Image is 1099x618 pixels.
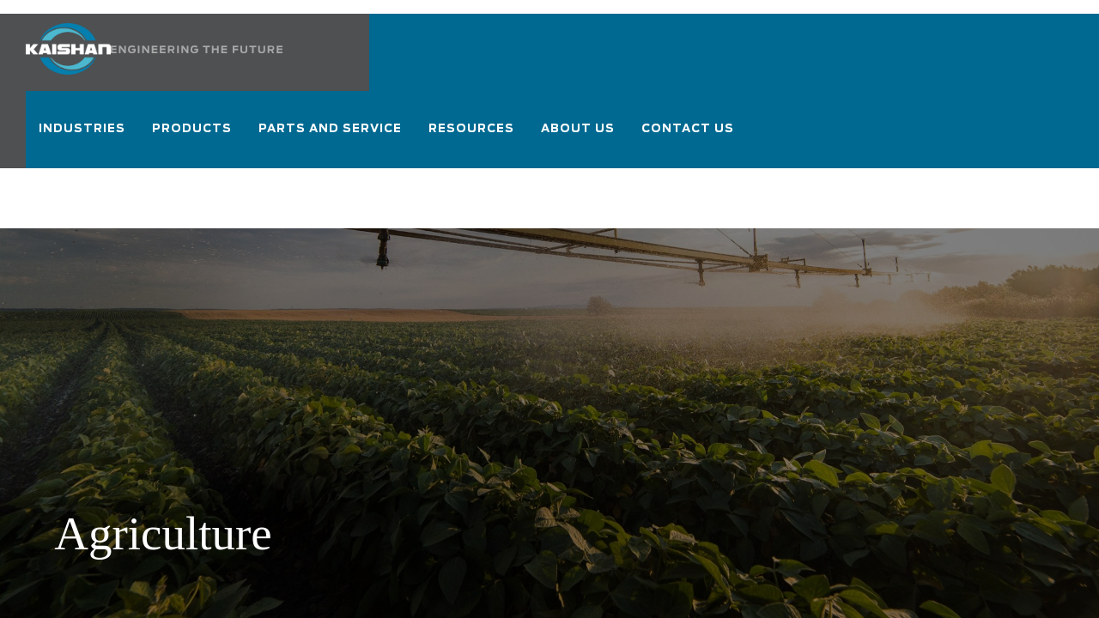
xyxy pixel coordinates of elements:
span: Industries [39,119,126,142]
a: Products [152,106,233,168]
a: About Us [541,106,616,168]
span: Resources [428,119,515,142]
img: kaishan logo [26,23,111,75]
a: Resources [428,106,515,168]
h1: Agriculture [54,510,876,557]
img: Engineering the future [111,45,282,53]
a: Kaishan USA [26,14,330,91]
span: Products [152,119,233,142]
span: About Us [541,119,616,142]
span: Parts and Service [258,119,403,142]
span: Contact Us [641,119,734,139]
a: Parts and Service [258,106,403,168]
a: Industries [39,106,126,168]
a: Contact Us [641,106,734,165]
